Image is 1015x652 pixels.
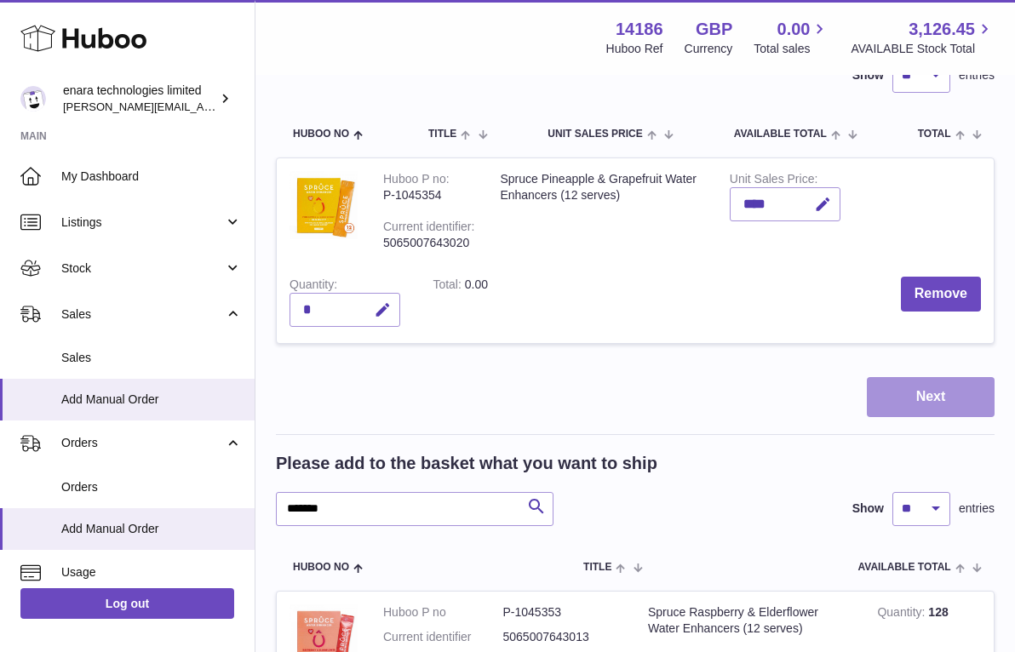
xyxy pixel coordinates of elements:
[777,18,811,41] span: 0.00
[901,277,981,312] button: Remove
[383,187,474,203] div: P-1045354
[293,129,349,140] span: Huboo no
[959,500,995,517] span: entries
[293,562,349,573] span: Huboo no
[61,350,242,366] span: Sales
[909,18,975,41] span: 3,126.45
[918,129,951,140] span: Total
[851,18,995,57] a: 3,126.45 AVAILABLE Stock Total
[487,158,716,264] td: Spruce Pineapple & Grapefruit Water Enhancers (12 serves)
[276,452,657,475] h2: Please add to the basket what you want to ship
[852,67,884,83] label: Show
[606,41,663,57] div: Huboo Ref
[383,629,503,645] dt: Current identifier
[383,172,450,190] div: Huboo P no
[877,605,928,623] strong: Quantity
[20,86,46,112] img: Dee@enara.co
[851,41,995,57] span: AVAILABLE Stock Total
[696,18,732,41] strong: GBP
[61,169,242,185] span: My Dashboard
[754,18,829,57] a: 0.00 Total sales
[503,629,623,645] dd: 5065007643013
[734,129,827,140] span: AVAILABLE Total
[61,392,242,408] span: Add Manual Order
[858,562,951,573] span: AVAILABLE Total
[63,83,216,115] div: enara technologies limited
[61,306,224,323] span: Sales
[959,67,995,83] span: entries
[616,18,663,41] strong: 14186
[433,277,464,295] label: Total
[867,377,995,417] button: Next
[465,277,488,291] span: 0.00
[63,100,341,113] span: [PERSON_NAME][EMAIL_ADDRESS][DOMAIN_NAME]
[548,129,642,140] span: Unit Sales Price
[503,604,623,621] dd: P-1045353
[61,564,242,581] span: Usage
[383,220,474,237] div: Current identifier
[428,129,456,140] span: Title
[383,604,503,621] dt: Huboo P no
[61,435,224,451] span: Orders
[754,41,829,57] span: Total sales
[61,214,224,231] span: Listings
[383,235,474,251] div: 5065007643020
[685,41,733,57] div: Currency
[61,479,242,495] span: Orders
[290,171,358,239] img: Spruce Pineapple & Grapefruit Water Enhancers (12 serves)
[852,500,884,517] label: Show
[290,277,337,295] label: Quantity
[61,521,242,537] span: Add Manual Order
[583,562,611,573] span: Title
[61,260,224,277] span: Stock
[730,172,817,190] label: Unit Sales Price
[20,588,234,619] a: Log out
